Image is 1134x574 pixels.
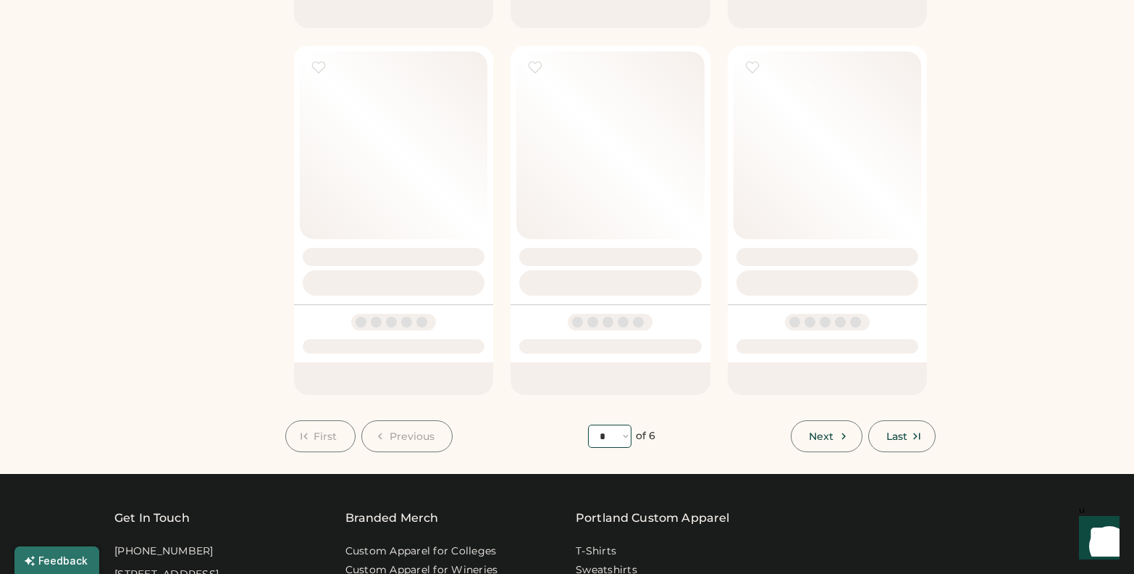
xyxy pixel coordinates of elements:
[114,509,190,527] div: Get In Touch
[868,420,936,452] button: Last
[576,509,729,527] a: Portland Custom Apparel
[1065,509,1127,571] iframe: Front Chat
[114,544,214,559] div: [PHONE_NUMBER]
[576,544,616,559] a: T-Shirts
[345,544,497,559] a: Custom Apparel for Colleges
[390,431,435,441] span: Previous
[345,509,439,527] div: Branded Merch
[361,420,453,452] button: Previous
[636,429,655,444] div: of 6
[809,431,833,441] span: Next
[314,431,337,441] span: First
[791,420,862,452] button: Next
[886,431,907,441] span: Last
[285,420,356,452] button: First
